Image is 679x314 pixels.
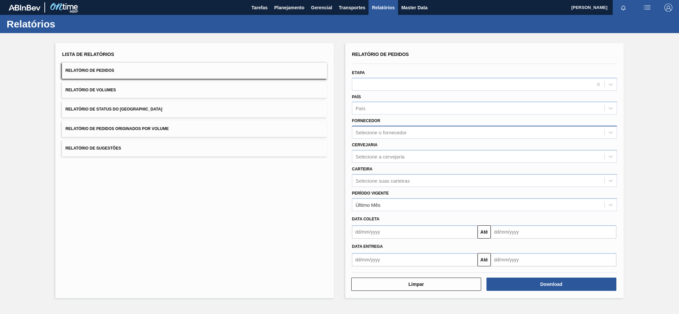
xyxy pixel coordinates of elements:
button: Relatório de Sugestões [62,140,327,157]
span: Gerencial [311,4,332,12]
div: Selecione a cervejaria [356,154,405,159]
span: Relatório de Status do [GEOGRAPHIC_DATA] [65,107,162,112]
span: Relatório de Volumes [65,88,116,92]
span: Planejamento [274,4,304,12]
button: Relatório de Volumes [62,82,327,98]
button: Relatório de Status do [GEOGRAPHIC_DATA] [62,101,327,117]
label: Cervejaria [352,143,377,147]
span: Relatórios [372,4,394,12]
span: Master Data [401,4,427,12]
button: Até [478,253,491,266]
div: Último Mês [356,202,380,207]
button: Notificações [613,3,634,12]
img: userActions [643,4,651,12]
img: Logout [664,4,672,12]
label: Fornecedor [352,118,380,123]
h1: Relatórios [7,20,124,28]
span: Tarefas [252,4,268,12]
label: Carteira [352,167,372,171]
input: dd/mm/yyyy [491,253,616,266]
span: Lista de Relatórios [62,52,114,57]
span: Relatório de Sugestões [65,146,121,151]
div: Selecione suas carteiras [356,178,410,183]
button: Download [486,278,616,291]
label: Etapa [352,70,365,75]
button: Relatório de Pedidos [62,63,327,79]
span: Relatório de Pedidos [352,52,409,57]
button: Relatório de Pedidos Originados por Volume [62,121,327,137]
span: Transportes [339,4,365,12]
div: País [356,106,366,111]
img: TNhmsLtSVTkK8tSr43FrP2fwEKptu5GPRR3wAAAABJRU5ErkJggg== [9,5,40,11]
input: dd/mm/yyyy [352,225,478,239]
input: dd/mm/yyyy [491,225,616,239]
input: dd/mm/yyyy [352,253,478,266]
label: Período Vigente [352,191,389,196]
span: Relatório de Pedidos [65,68,114,73]
button: Limpar [351,278,481,291]
div: Selecione o fornecedor [356,130,407,135]
label: País [352,95,361,99]
span: Data coleta [352,217,379,221]
span: Relatório de Pedidos Originados por Volume [65,126,169,131]
button: Até [478,225,491,239]
span: Data Entrega [352,244,383,249]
